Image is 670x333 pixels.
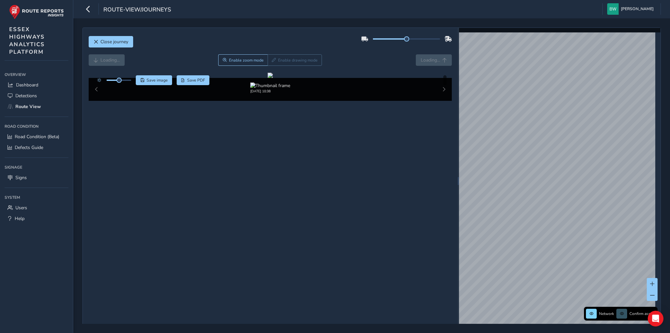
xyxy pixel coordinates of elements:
span: Route View [15,103,41,110]
span: Confirm assets [629,311,656,316]
span: Detections [15,93,37,99]
span: Save PDF [187,78,205,83]
span: Defects Guide [15,144,43,151]
button: Save [136,75,172,85]
span: Save image [147,78,168,83]
button: PDF [177,75,210,85]
span: Users [15,205,27,211]
a: Signs [5,172,68,183]
div: Open Intercom Messenger [648,311,663,326]
a: Defects Guide [5,142,68,153]
img: Thumbnail frame [250,83,290,89]
span: Enable zoom mode [229,58,264,63]
a: Road Condition (Beta) [5,131,68,142]
div: System [5,193,68,202]
span: Dashboard [16,82,38,88]
a: Detections [5,90,68,101]
span: Network [599,311,614,316]
span: Help [15,215,25,222]
button: [PERSON_NAME] [607,3,656,15]
img: rr logo [9,5,64,19]
button: Zoom [218,54,268,66]
a: Users [5,202,68,213]
a: Help [5,213,68,224]
span: Road Condition (Beta) [15,134,59,140]
a: Dashboard [5,80,68,90]
span: route-view/journeys [103,6,171,15]
div: Road Condition [5,121,68,131]
span: [PERSON_NAME] [621,3,654,15]
div: Overview [5,70,68,80]
div: [DATE] 10:38 [250,89,290,94]
span: ESSEX HIGHWAYS ANALYTICS PLATFORM [9,26,45,56]
button: Close journey [89,36,133,47]
div: Signage [5,162,68,172]
span: Signs [15,175,27,181]
span: Close journey [100,39,128,45]
img: diamond-layout [607,3,619,15]
a: Route View [5,101,68,112]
